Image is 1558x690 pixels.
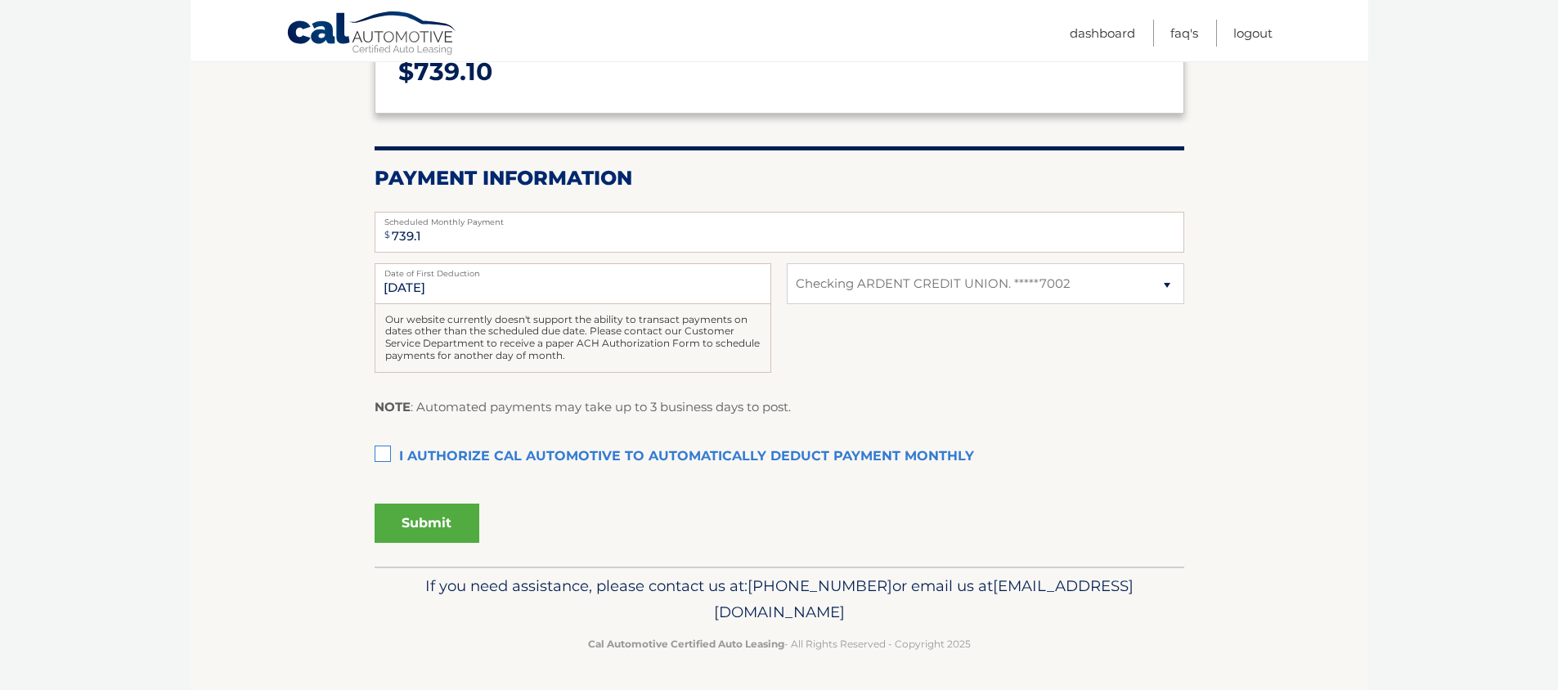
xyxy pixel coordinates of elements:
[1170,20,1198,47] a: FAQ's
[286,11,458,58] a: Cal Automotive
[1070,20,1135,47] a: Dashboard
[375,212,1184,225] label: Scheduled Monthly Payment
[1233,20,1273,47] a: Logout
[375,441,1184,473] label: I authorize cal automotive to automatically deduct payment monthly
[375,504,479,543] button: Submit
[414,56,492,87] span: 739.10
[375,212,1184,253] input: Payment Amount
[714,576,1134,621] span: [EMAIL_ADDRESS][DOMAIN_NAME]
[385,573,1174,625] p: If you need assistance, please contact us at: or email us at
[748,576,892,595] span: [PHONE_NUMBER]
[375,399,411,414] strong: NOTE
[379,217,395,253] span: $
[375,166,1184,190] h2: Payment Information
[375,397,791,418] p: : Automated payments may take up to 3 business days to post.
[375,304,771,373] div: Our website currently doesn't support the ability to transact payments on dates other than the sc...
[588,638,784,650] strong: Cal Automotive Certified Auto Leasing
[385,635,1174,652] p: - All Rights Reserved - Copyright 2025
[398,51,1161,94] p: $
[375,263,771,276] label: Date of First Deduction
[375,263,771,304] input: Payment Date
